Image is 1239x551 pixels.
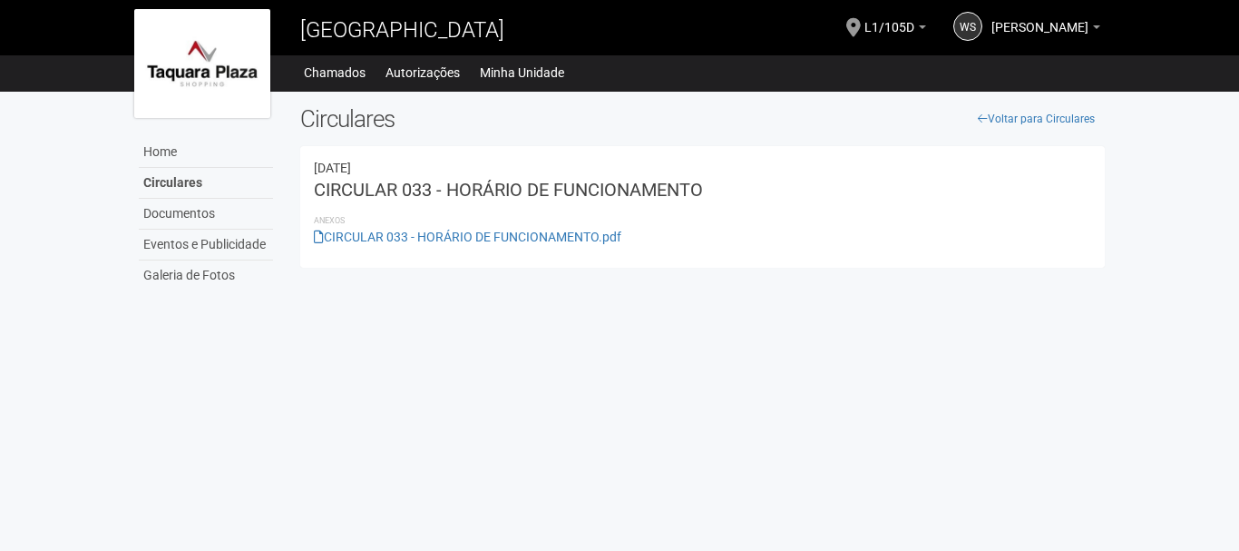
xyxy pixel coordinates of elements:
[314,230,621,244] a: CIRCULAR 033 - HORÁRIO DE FUNCIONAMENTO.pdf
[991,23,1100,37] a: [PERSON_NAME]
[480,60,564,85] a: Minha Unidade
[300,105,1105,133] h2: Circulares
[314,160,1091,176] div: 21/03/2024 21:31
[139,261,273,290] a: Galeria de Fotos
[139,137,273,168] a: Home
[300,17,504,43] span: [GEOGRAPHIC_DATA]
[991,3,1088,34] span: William Souza Da Silva
[134,9,270,118] img: logo.jpg
[385,60,460,85] a: Autorizações
[864,23,926,37] a: L1/105D
[864,3,914,34] span: L1/105D
[139,230,273,261] a: Eventos e Publicidade
[304,60,366,85] a: Chamados
[139,199,273,230] a: Documentos
[139,168,273,199] a: Circulares
[968,105,1105,133] a: Voltar para Circulares
[314,181,1091,199] h3: CIRCULAR 033 - HORÁRIO DE FUNCIONAMENTO
[953,12,982,41] a: WS
[314,212,1091,229] li: Anexos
